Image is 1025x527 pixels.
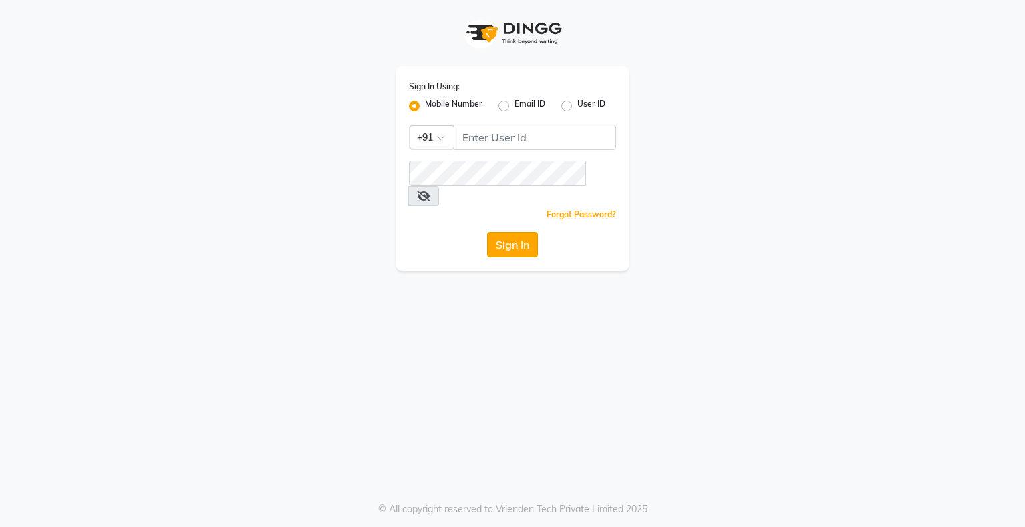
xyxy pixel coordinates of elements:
label: User ID [577,98,605,114]
input: Username [454,125,616,150]
label: Email ID [515,98,545,114]
input: Username [409,161,586,186]
img: logo1.svg [459,13,566,53]
label: Mobile Number [425,98,482,114]
a: Forgot Password? [547,209,616,219]
label: Sign In Using: [409,81,460,93]
button: Sign In [487,232,538,257]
